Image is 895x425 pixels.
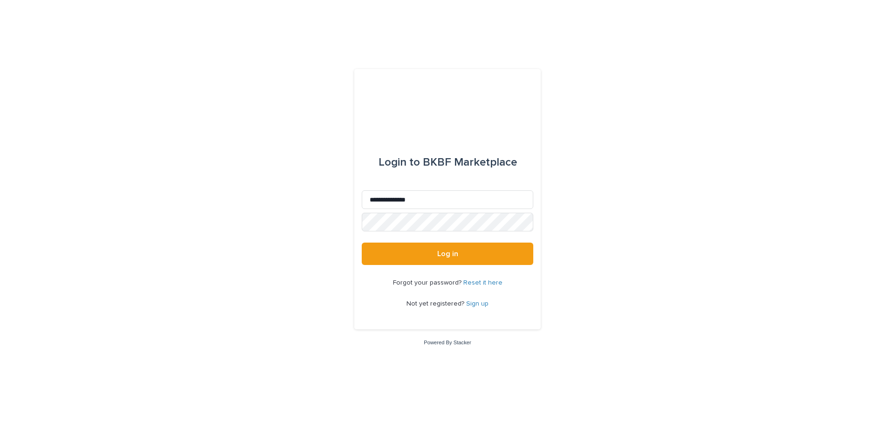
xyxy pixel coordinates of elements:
[362,243,533,265] button: Log in
[379,157,420,168] span: Login to
[406,300,466,307] span: Not yet registered?
[400,91,494,119] img: l65f3yHPToSKODuEVUav
[393,279,463,286] span: Forgot your password?
[424,340,471,345] a: Powered By Stacker
[463,279,503,286] a: Reset it here
[466,300,489,307] a: Sign up
[379,149,517,175] div: BKBF Marketplace
[437,250,458,258] span: Log in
